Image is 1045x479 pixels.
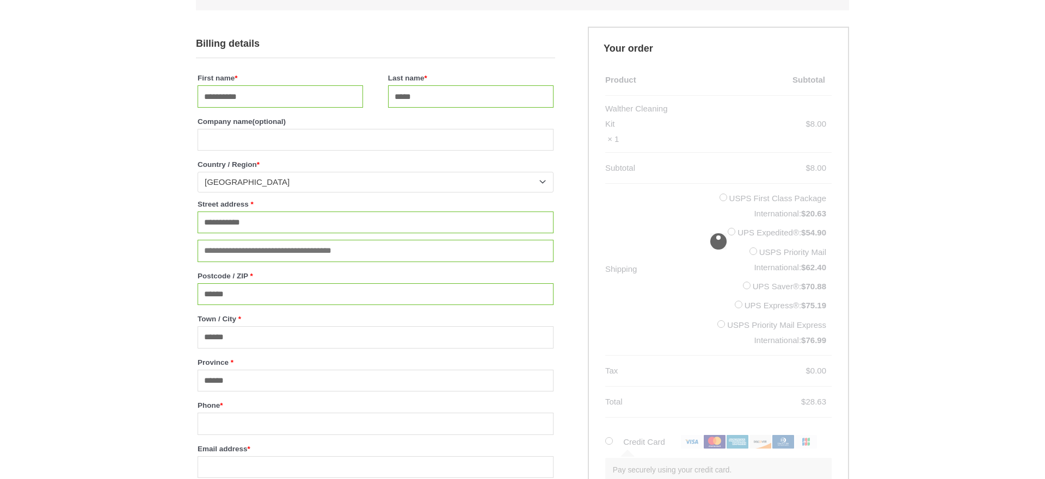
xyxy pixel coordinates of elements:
label: Province [198,355,554,370]
label: Street address [198,197,554,211]
label: Last name [388,71,554,85]
span: Country / Region [198,172,554,192]
label: Company name [198,114,554,129]
span: (optional) [253,117,286,126]
label: Town / City [198,312,554,326]
label: Country / Region [198,157,554,172]
label: Phone [198,398,554,413]
h3: Billing details [196,27,555,58]
label: Postcode / ZIP [198,269,554,283]
label: Email address [198,441,554,456]
h3: Your order [588,27,849,65]
span: Poland [205,177,537,188]
label: First name [198,71,363,85]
